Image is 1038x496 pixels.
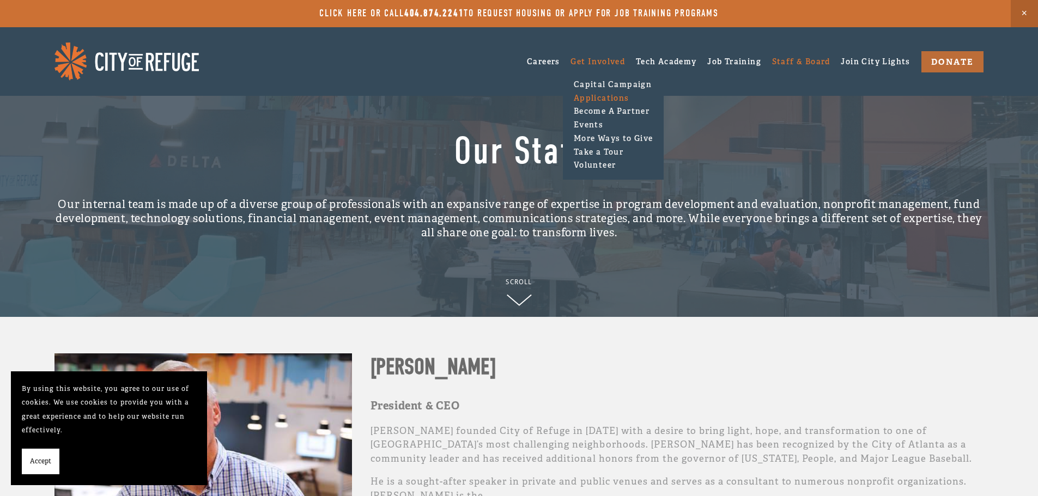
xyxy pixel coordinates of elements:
a: Take a Tour [570,145,656,158]
p: By using this website, you agree to our use of cookies. We use cookies to provide you with a grea... [22,382,196,438]
a: Job Training [707,53,761,70]
section: Cookie banner [11,371,207,486]
a: Tech Academy [636,53,697,70]
a: Join City Lights [841,53,910,70]
a: Staff & Board [772,53,830,70]
strong: President & CEO [371,399,460,413]
h3: Our internal team is made up of a diverse group of professionals with an expansive range of exper... [54,198,984,240]
a: Careers [527,53,560,70]
button: Accept [22,449,59,475]
a: More Ways to Give [570,131,656,145]
a: Events [570,118,656,132]
a: Capital Campaign [570,78,656,91]
h1: Our Staff [54,130,984,172]
div: Scroll [506,279,532,285]
a: DONATE [921,51,984,72]
p: [PERSON_NAME] founded City of Refuge in [DATE] with a desire to bring light, hope, and transforma... [371,424,984,466]
strong: [PERSON_NAME] [371,354,496,379]
a: Become A Partner [570,105,656,118]
a: Get Involved [570,57,625,66]
img: City of Refuge [54,42,199,80]
a: Volunteer [570,158,656,172]
span: Accept [30,455,51,469]
a: Applications [570,91,656,105]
